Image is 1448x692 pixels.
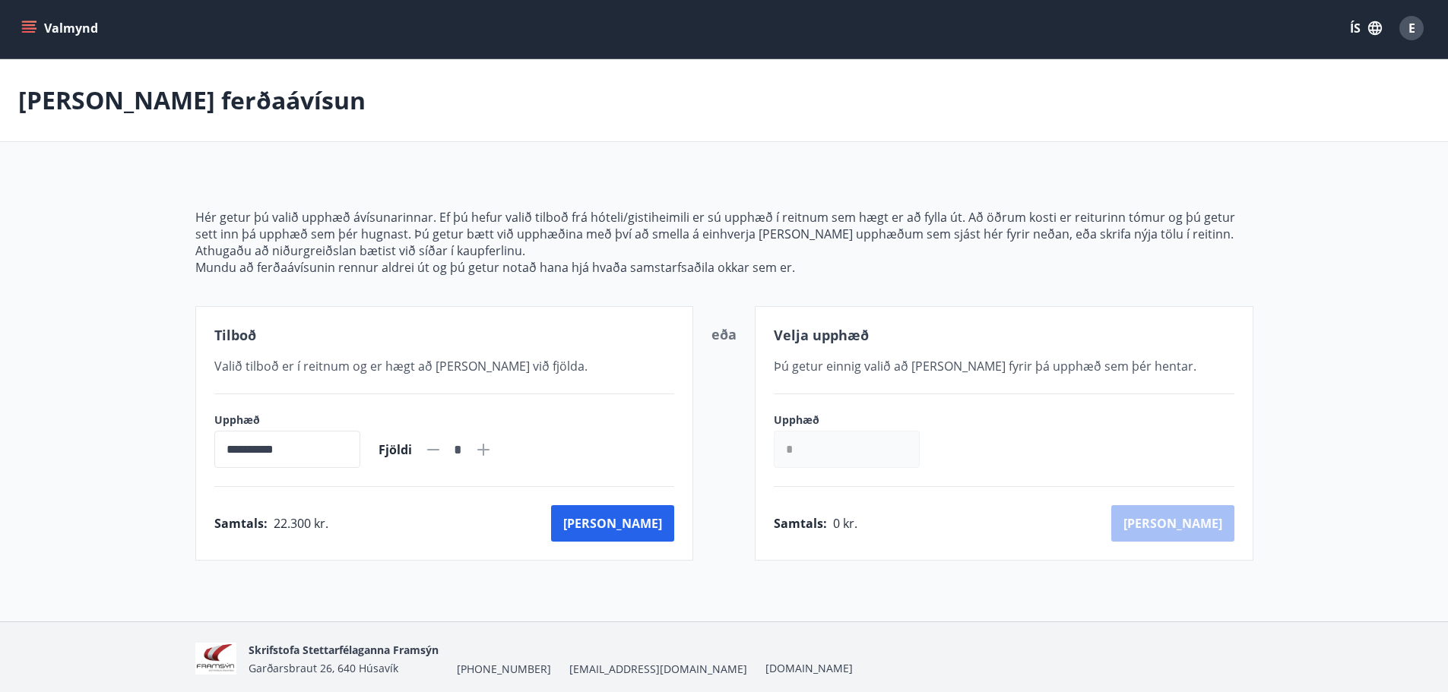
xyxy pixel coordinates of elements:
span: [PHONE_NUMBER] [457,662,551,677]
label: Upphæð [774,412,935,428]
span: Þú getur einnig valið að [PERSON_NAME] fyrir þá upphæð sem þér hentar. [774,358,1196,374]
span: [EMAIL_ADDRESS][DOMAIN_NAME] [569,662,747,677]
span: Garðarsbraut 26, 640 Húsavík [249,661,398,675]
label: Upphæð [214,412,360,428]
button: menu [18,14,104,42]
span: Velja upphæð [774,326,869,344]
p: Athugaðu að niðurgreiðslan bætist við síðar í kaupferlinu. [195,242,1253,259]
button: ÍS [1342,14,1390,42]
span: Valið tilboð er í reitnum og er hægt að [PERSON_NAME] við fjölda. [214,358,588,374]
p: [PERSON_NAME] ferðaávísun [18,84,366,117]
span: eða [711,325,737,343]
p: Hér getur þú valið upphæð ávísunarinnar. Ef þú hefur valið tilboð frá hóteli/gistiheimili er sú u... [195,209,1253,242]
button: [PERSON_NAME] [551,505,674,542]
img: 2nvigE4ME2tDHyUtFJCKmoPAdrXrxEIwuWbaLXEv.png [195,643,237,675]
span: Samtals : [774,515,827,532]
button: E [1393,10,1430,46]
span: 0 kr. [833,515,857,532]
span: Skrifstofa Stettarfélaganna Framsýn [249,643,439,657]
span: E [1408,20,1415,36]
span: Tilboð [214,326,256,344]
span: Fjöldi [379,441,412,458]
p: Mundu að ferðaávísunin rennur aldrei út og þú getur notað hana hjá hvaða samstarfsaðila okkar sem... [195,259,1253,276]
a: [DOMAIN_NAME] [765,661,853,675]
span: Samtals : [214,515,268,532]
span: 22.300 kr. [274,515,328,532]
